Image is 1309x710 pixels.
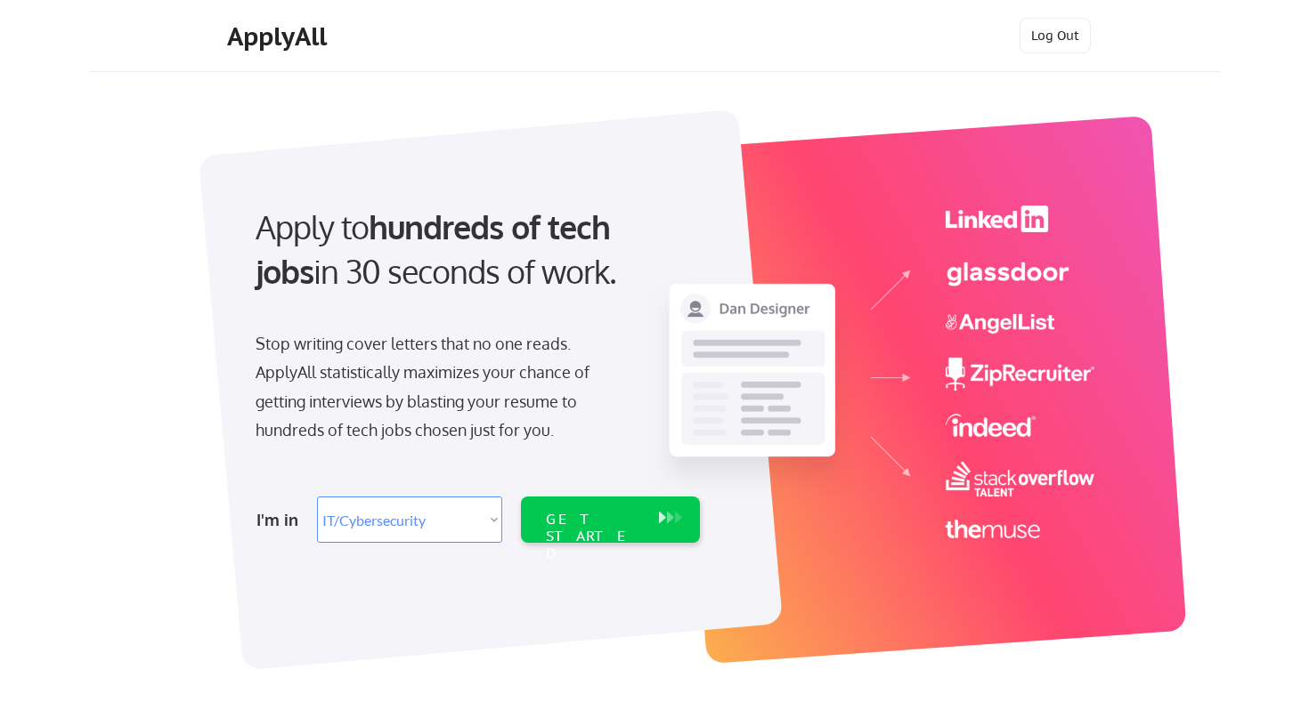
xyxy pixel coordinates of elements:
[256,206,618,291] strong: hundreds of tech jobs
[227,21,332,52] div: ApplyAll
[1020,18,1091,53] button: Log Out
[256,505,306,534] div: I'm in
[546,511,641,562] div: GET STARTED
[256,329,622,445] div: Stop writing cover letters that no one reads. ApplyAll statistically maximizes your chance of get...
[256,205,693,294] div: Apply to in 30 seconds of work.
